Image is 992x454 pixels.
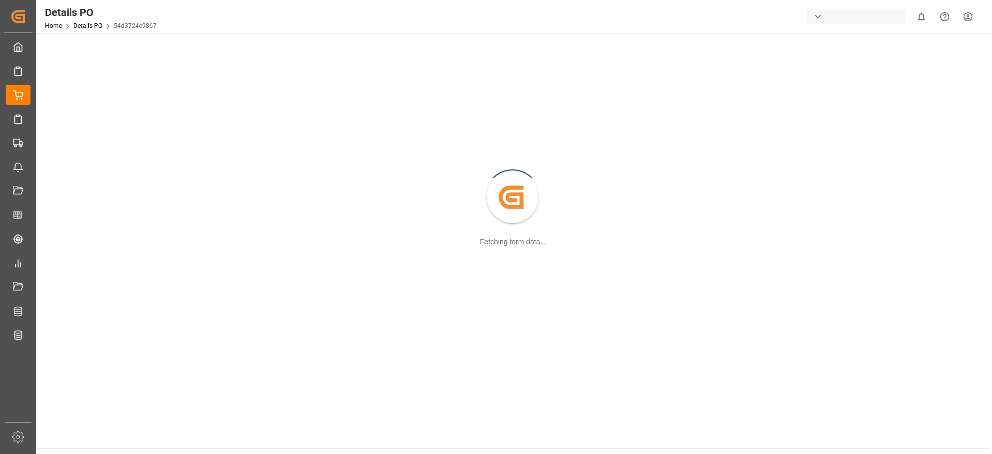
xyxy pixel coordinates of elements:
[933,5,956,28] button: Help Center
[45,22,62,29] a: Home
[910,5,933,28] button: show 0 new notifications
[480,237,546,247] div: Fetching form data...
[73,22,102,29] a: Details PO
[45,5,157,20] div: Details PO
